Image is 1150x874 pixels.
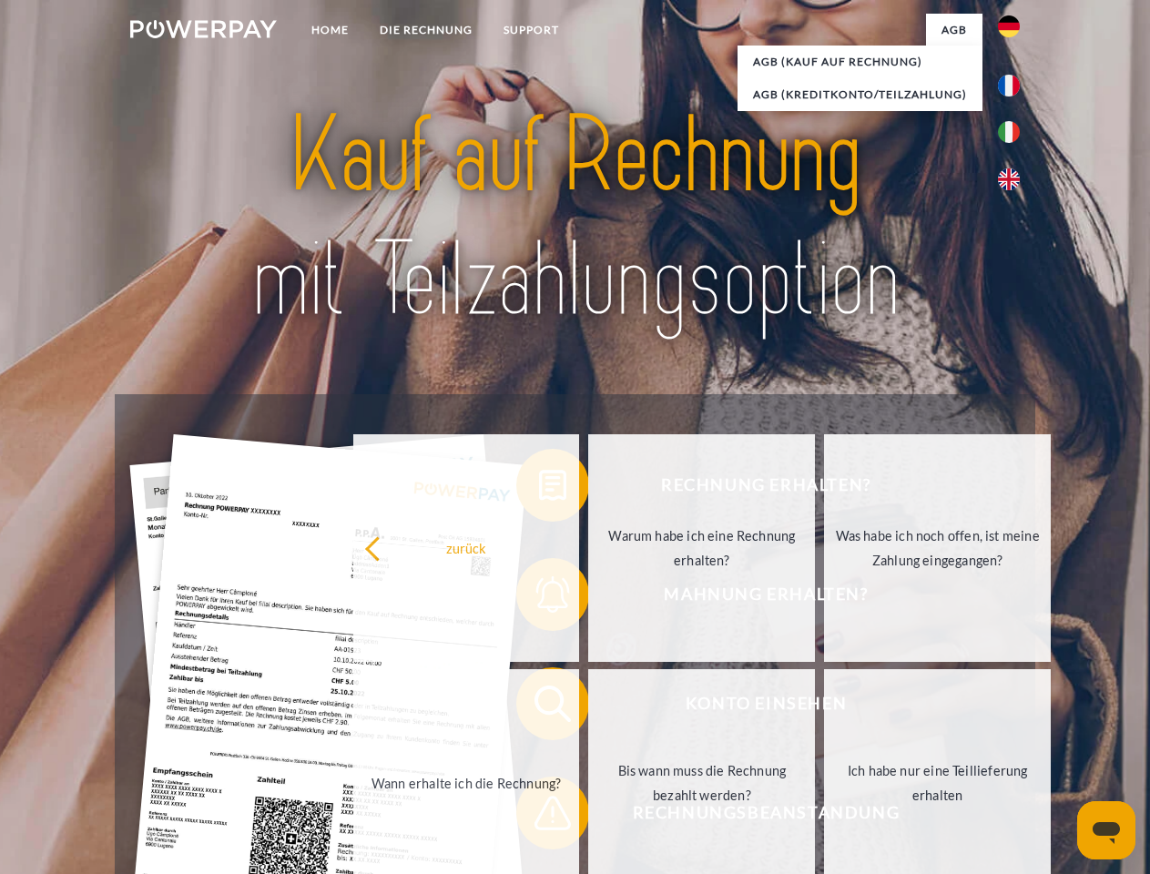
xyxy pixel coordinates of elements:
[599,758,804,808] div: Bis wann muss die Rechnung bezahlt werden?
[174,87,976,349] img: title-powerpay_de.svg
[488,14,575,46] a: SUPPORT
[835,523,1040,573] div: Was habe ich noch offen, ist meine Zahlung eingegangen?
[824,434,1051,662] a: Was habe ich noch offen, ist meine Zahlung eingegangen?
[738,78,982,111] a: AGB (Kreditkonto/Teilzahlung)
[364,14,488,46] a: DIE RECHNUNG
[738,46,982,78] a: AGB (Kauf auf Rechnung)
[130,20,277,38] img: logo-powerpay-white.svg
[296,14,364,46] a: Home
[998,75,1020,97] img: fr
[364,535,569,560] div: zurück
[599,523,804,573] div: Warum habe ich eine Rechnung erhalten?
[1077,801,1135,859] iframe: Schaltfläche zum Öffnen des Messaging-Fensters
[926,14,982,46] a: agb
[835,758,1040,808] div: Ich habe nur eine Teillieferung erhalten
[998,121,1020,143] img: it
[998,15,1020,37] img: de
[364,770,569,795] div: Wann erhalte ich die Rechnung?
[998,168,1020,190] img: en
